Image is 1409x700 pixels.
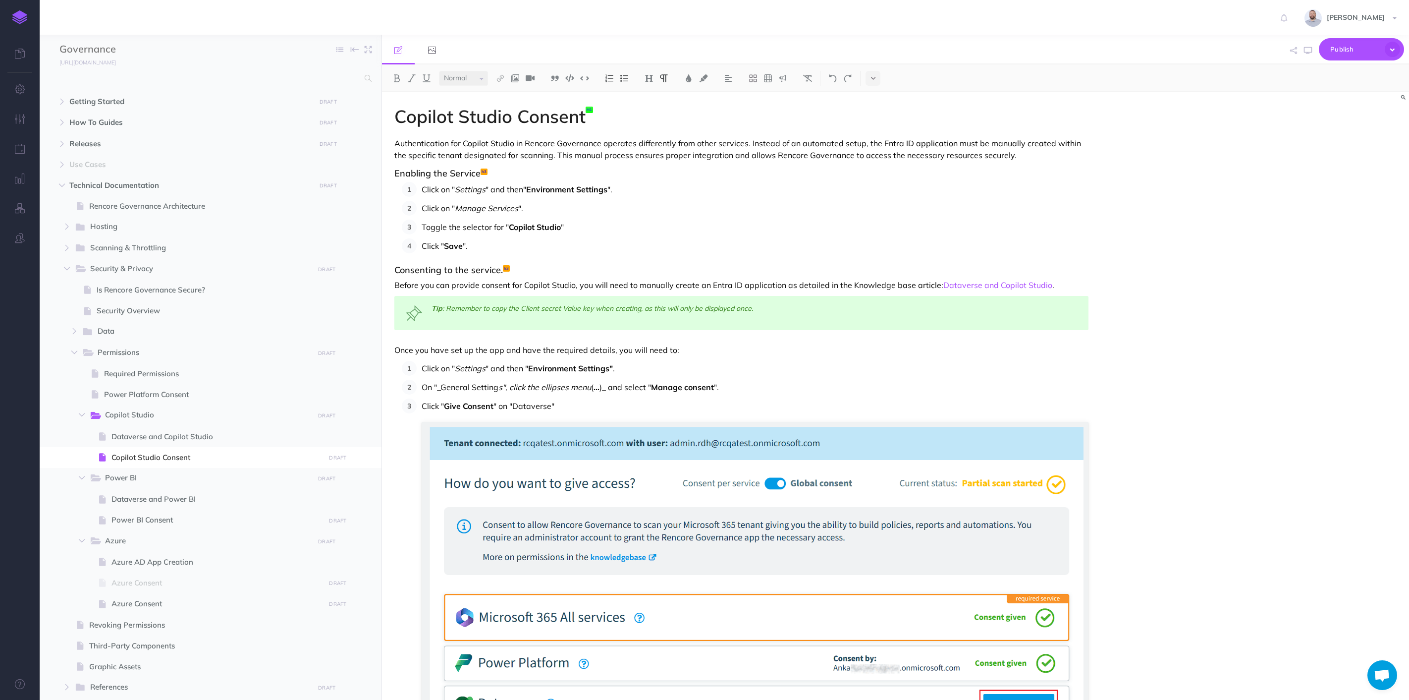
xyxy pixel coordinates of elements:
[528,363,613,373] strong: Environment Settings"
[325,598,350,610] button: DRAFT
[59,69,359,87] input: Search
[620,74,629,82] img: Unordered list button
[89,619,322,631] span: Revoking Permissions
[455,363,486,373] em: Settings
[325,515,350,526] button: DRAFT
[111,598,322,610] span: Azure Consent
[320,119,337,126] small: DRAFT
[659,74,668,82] img: Paragraph button
[111,431,322,443] span: Dataverse and Copilot Studio
[455,184,486,194] em: Settings
[89,661,322,673] span: Graphic Assets
[40,57,126,67] a: [URL][DOMAIN_NAME]
[498,382,591,392] em: s", click the ellipses menu
[111,452,322,464] span: Copilot Studio Consent
[90,681,307,694] span: References
[111,514,322,526] span: Power BI Consent
[594,382,599,392] strong: ...
[394,344,1088,356] p: Once you have set up the app and have the required details, you will need to:
[422,238,1088,253] p: Click " ".
[329,455,346,461] small: DRAFT
[444,401,493,411] strong: Give Consent
[511,74,520,82] img: Add image button
[329,518,346,524] small: DRAFT
[422,361,1088,376] p: Click on " " and then " .
[90,263,307,276] span: Security & Privacy
[318,538,335,545] small: DRAFT
[422,380,1088,395] p: On "_General Setting ( )_ and select " ".
[550,74,559,82] img: Blockquote button
[394,169,1088,178] h3: Enabling the Service
[105,409,307,422] span: Copilot Studio
[104,389,322,401] span: Power Platform Consent
[1330,42,1380,57] span: Publish
[318,475,335,482] small: DRAFT
[394,137,1088,161] p: Authentication for Copilot Studio in Rencore Governance operates differently from other services....
[316,180,340,191] button: DRAFT
[69,96,310,108] span: Getting Started
[318,266,335,273] small: DRAFT
[316,117,340,128] button: DRAFT
[97,305,322,317] span: Security Overview
[565,74,574,82] img: Code block button
[59,42,176,57] input: Documentation Name
[394,265,1088,275] h3: Consenting to the service.
[455,203,518,213] em: Manage Services
[803,74,812,82] img: Clear styles button
[316,96,340,108] button: DRAFT
[315,264,339,275] button: DRAFT
[828,74,837,82] img: Undo
[59,59,116,66] small: [URL][DOMAIN_NAME]
[605,74,614,82] img: Ordered list button
[98,325,307,338] span: Data
[943,280,1052,290] a: Dataverse and Copilot Studio
[422,399,1088,413] p: Click " " on "Dataverse"
[111,577,322,589] span: Azure Consent
[422,220,1088,234] p: Toggle the selector for " "
[320,141,337,147] small: DRAFT
[509,222,561,232] strong: Copilot Studio
[111,493,322,505] span: Dataverse and Power BI
[526,184,607,194] strong: Environment Settings
[315,682,339,694] button: DRAFT
[90,221,307,233] span: Hosting
[315,536,339,547] button: DRAFT
[105,472,307,485] span: Power BI
[316,138,340,150] button: DRAFT
[496,74,505,82] img: Link button
[69,179,310,191] span: Technical Documentation
[318,685,335,691] small: DRAFT
[699,74,708,82] img: Text background color button
[89,640,322,652] span: Third-Party Components
[318,412,335,419] small: DRAFT
[1367,660,1397,690] a: Open chat
[394,279,1088,291] p: Before you can provide consent for Copilot Studio, you will need to manually create an Entra ID a...
[320,182,337,189] small: DRAFT
[90,242,307,255] span: Scanning & Throttling
[329,580,346,586] small: DRAFT
[526,74,535,82] img: Add video button
[394,107,1088,126] h1: Copilot Studio Consent
[1322,13,1390,22] span: [PERSON_NAME]
[104,368,322,380] span: Required Permissions
[69,138,310,150] span: Releases
[315,410,339,421] button: DRAFT
[89,200,322,212] span: Rencore Governance Architecture
[651,382,714,392] strong: Manage consent
[1304,9,1322,27] img: dqmYJ6zMSCra9RPGpxPUfVOofRKbTqLnhKYT2M4s.jpg
[580,74,589,82] img: Inline code button
[12,10,27,24] img: logo-mark.svg
[684,74,693,82] img: Text color button
[98,347,307,359] span: Permissions
[318,350,335,356] small: DRAFT
[444,241,463,251] strong: Save
[778,74,787,82] img: Callout dropdown menu button
[325,452,350,464] button: DRAFT
[105,535,307,548] span: Azure
[763,74,772,82] img: Create table button
[69,159,310,171] span: Use Cases
[315,473,339,484] button: DRAFT
[724,74,733,82] img: Alignment dropdown menu button
[329,601,346,607] small: DRAFT
[422,201,1088,216] p: Click on " ".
